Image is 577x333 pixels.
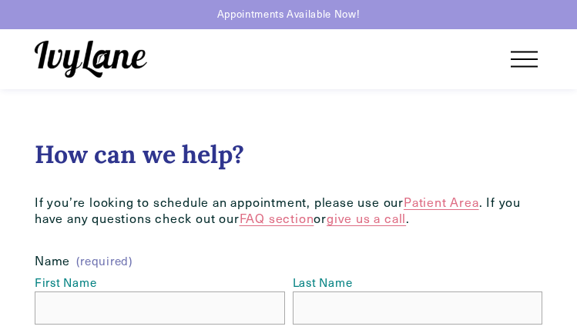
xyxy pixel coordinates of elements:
a: give us a call [327,210,406,226]
div: Last Name [293,275,543,291]
a: FAQ section [240,210,314,226]
span: Name [35,253,70,269]
img: Ivy Lane Counseling &mdash; Therapy that works for you [35,41,147,78]
a: Patient Area [404,194,479,210]
p: If you’re looking to schedule an appointment, please use our . If you have any questions check ou... [35,195,542,227]
div: First Name [35,275,285,291]
h2: How can we help? [35,140,542,170]
span: (required) [76,255,133,266]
